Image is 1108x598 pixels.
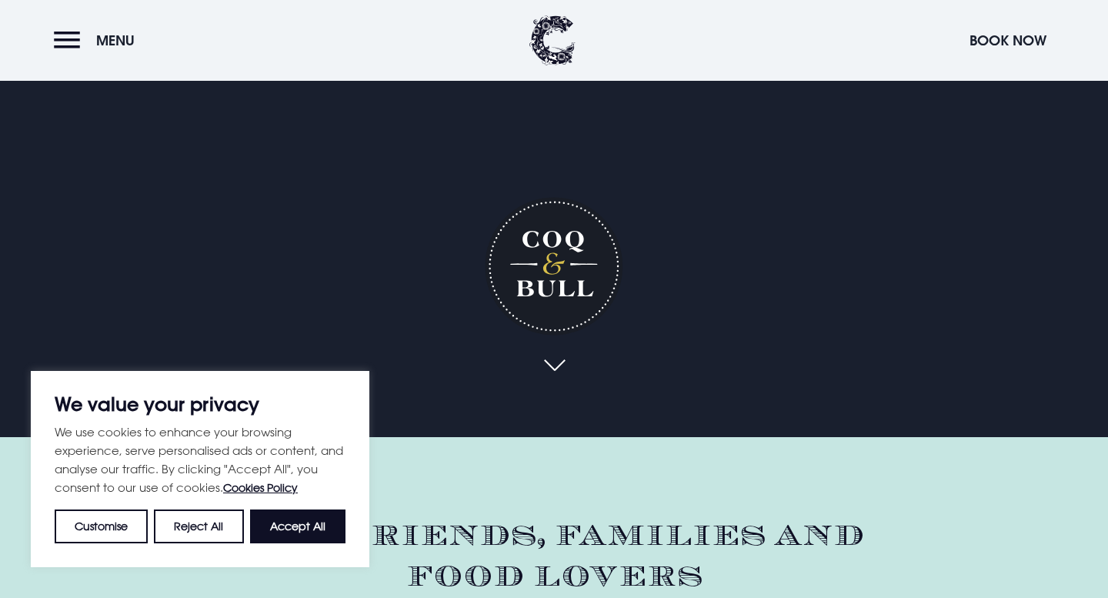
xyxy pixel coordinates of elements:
[54,24,142,57] button: Menu
[529,15,576,65] img: Clandeboye Lodge
[154,509,243,543] button: Reject All
[96,32,135,49] span: Menu
[250,509,345,543] button: Accept All
[55,423,345,497] p: We use cookies to enhance your browsing experience, serve personalised ads or content, and analys...
[962,24,1054,57] button: Book Now
[223,481,298,494] a: Cookies Policy
[55,509,148,543] button: Customise
[31,371,369,567] div: We value your privacy
[55,395,345,413] p: We value your privacy
[200,514,908,596] h2: For friends, families and food lovers
[485,197,622,335] h1: Coq & Bull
